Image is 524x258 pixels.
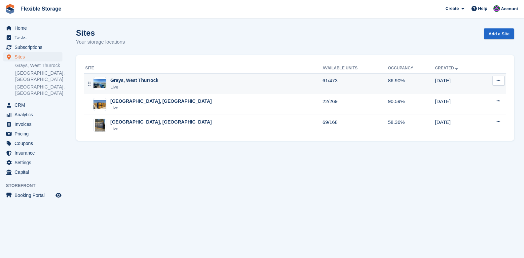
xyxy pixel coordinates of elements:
a: Preview store [55,191,62,199]
span: Booking Portal [15,191,54,200]
a: menu [3,148,62,158]
span: Insurance [15,148,54,158]
th: Site [84,63,322,74]
img: Daniel Douglas [493,5,500,12]
a: menu [3,23,62,33]
a: menu [3,52,62,61]
div: Live [110,84,158,91]
div: Live [110,126,212,132]
span: Settings [15,158,54,167]
td: [DATE] [435,73,480,94]
div: Grays, West Thurrock [110,77,158,84]
td: 58.36% [388,115,435,135]
a: menu [3,158,62,167]
span: Capital [15,167,54,177]
span: Tasks [15,33,54,42]
a: [GEOGRAPHIC_DATA], [GEOGRAPHIC_DATA] [15,70,62,83]
img: stora-icon-8386f47178a22dfd0bd8f6a31ec36ba5ce8667c1dd55bd0f319d3a0aa187defe.svg [5,4,15,14]
span: Sites [15,52,54,61]
td: 90.59% [388,94,435,115]
a: menu [3,33,62,42]
div: [GEOGRAPHIC_DATA], [GEOGRAPHIC_DATA] [110,98,212,105]
p: Your storage locations [76,38,125,46]
div: [GEOGRAPHIC_DATA], [GEOGRAPHIC_DATA] [110,119,212,126]
span: Storefront [6,182,66,189]
a: Grays, West Thurrock [15,62,62,69]
span: Help [478,5,487,12]
a: Add a Site [484,28,514,39]
span: Coupons [15,139,54,148]
span: Subscriptions [15,43,54,52]
a: menu [3,129,62,138]
span: Home [15,23,54,33]
td: [DATE] [435,115,480,135]
a: menu [3,43,62,52]
span: Analytics [15,110,54,119]
span: Create [445,5,459,12]
span: CRM [15,100,54,110]
th: Occupancy [388,63,435,74]
a: menu [3,110,62,119]
span: Pricing [15,129,54,138]
a: menu [3,191,62,200]
a: Flexible Storage [18,3,64,14]
td: 86.90% [388,73,435,94]
td: 22/269 [322,94,388,115]
td: [DATE] [435,94,480,115]
a: [GEOGRAPHIC_DATA], [GEOGRAPHIC_DATA] [15,84,62,96]
span: Invoices [15,120,54,129]
th: Available Units [322,63,388,74]
h1: Sites [76,28,125,37]
img: Image of Chelmsford, Essex site [95,119,105,132]
img: Image of Aveley, Essex site [94,100,106,109]
td: 61/473 [322,73,388,94]
a: menu [3,167,62,177]
span: Account [501,6,518,12]
td: 69/168 [322,115,388,135]
a: menu [3,120,62,129]
img: Image of Grays, West Thurrock site [94,79,106,89]
a: menu [3,100,62,110]
a: Created [435,66,459,70]
a: menu [3,139,62,148]
div: Live [110,105,212,111]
